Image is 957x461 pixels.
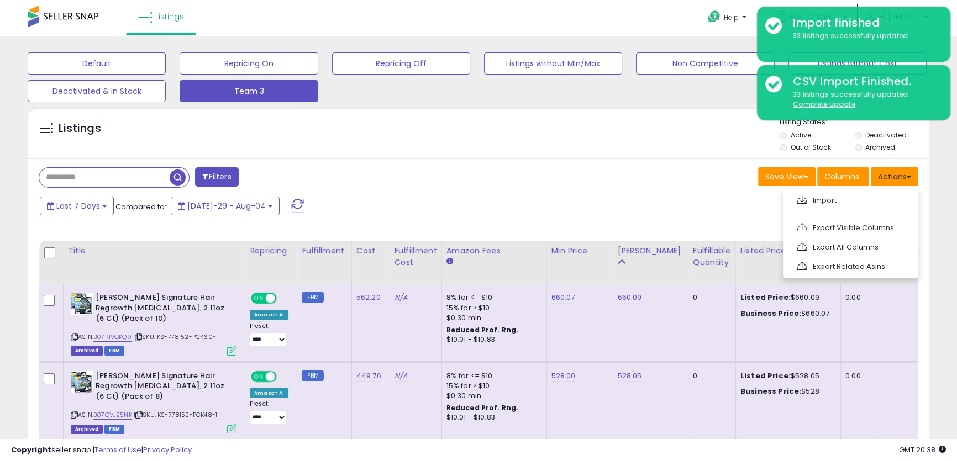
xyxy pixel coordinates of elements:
[446,403,519,412] b: Reduced Prof. Rng.
[71,293,93,315] img: 51NnbmSVkYL._SL40_.jpg
[724,13,739,22] span: Help
[395,245,437,268] div: Fulfillment Cost
[94,444,141,455] a: Terms of Use
[790,142,830,152] label: Out of Stock
[817,167,869,186] button: Columns
[395,370,408,381] a: N/A
[785,73,942,89] div: CSV Import Finished.
[250,322,288,347] div: Preset:
[484,52,622,75] button: Listings without Min/Max
[356,245,385,257] div: Cost
[446,381,538,391] div: 15% for > $10
[71,425,103,434] span: Listings that have been deleted from Seller Central
[356,292,381,303] a: 562.20
[143,444,192,455] a: Privacy Policy
[171,197,280,215] button: [DATE]-29 - Aug-04
[56,200,100,211] span: Last 7 Days
[789,258,910,275] a: Export Related Asins
[93,332,132,342] a: B07R1VGKQ9
[693,371,727,381] div: 0
[356,370,381,381] a: 449.76
[865,142,895,152] label: Archived
[302,370,323,381] small: FBM
[551,370,576,381] a: 528.00
[845,293,864,303] div: 0.00
[446,335,538,345] div: $10.01 - $10.83
[252,372,266,381] span: ON
[250,310,288,320] div: Amazon AI
[789,239,910,256] a: Export All Columns
[104,425,124,434] span: FBM
[93,410,132,420] a: B07QVJZ5NK
[195,167,238,187] button: Filters
[740,292,791,303] b: Listed Price:
[899,444,946,455] span: 2025-08-12 20:38 GMT
[155,11,184,22] span: Listings
[71,371,236,432] div: ASIN:
[275,294,293,303] span: OFF
[740,386,801,396] b: Business Price:
[824,171,859,182] span: Columns
[332,52,470,75] button: Repricing Off
[446,293,538,303] div: 8% for <= $10
[446,325,519,335] b: Reduced Prof. Rng.
[252,294,266,303] span: ON
[551,292,575,303] a: 660.07
[134,410,217,419] span: | SKU: KS-778152-PCK48-1
[740,309,832,319] div: $660.07
[446,413,538,422] div: $10.01 - $10.83
[71,293,236,354] div: ASIN:
[871,167,918,186] button: Actions
[302,292,323,303] small: FBM
[11,444,51,455] strong: Copyright
[707,10,721,24] i: Get Help
[96,293,230,326] b: [PERSON_NAME] Signature Hair Regrowth [MEDICAL_DATA], 2.11oz (6 Ct) (Pack of 10)
[250,388,288,398] div: Amazon AI
[636,52,774,75] button: Non Competitive
[618,292,642,303] a: 660.09
[275,372,293,381] span: OFF
[693,245,731,268] div: Fulfillable Quantity
[758,167,816,186] button: Save View
[59,121,101,136] h5: Listings
[187,200,266,211] span: [DATE]-29 - Aug-04
[790,130,811,140] label: Active
[446,391,538,401] div: $0.30 min
[446,245,542,257] div: Amazon Fees
[551,245,608,257] div: Min Price
[789,192,910,209] a: Import
[788,52,927,75] button: Listings without Cost
[618,245,683,257] div: [PERSON_NAME]
[71,371,93,393] img: 51NnbmSVkYL._SL40_.jpg
[793,99,855,109] u: Complete Update
[133,332,218,341] span: | SKU: KS-778152-PCK60-1
[96,371,230,405] b: [PERSON_NAME] Signature Hair Regrowth [MEDICAL_DATA], 2.11oz (6 Ct) (Pack of 8)
[780,117,929,128] p: Listing States:
[446,313,538,323] div: $0.30 min
[446,371,538,381] div: 8% for <= $10
[740,370,791,381] b: Listed Price:
[28,52,166,75] button: Default
[446,303,538,313] div: 15% for > $10
[740,245,836,257] div: Listed Price
[618,370,642,381] a: 528.05
[785,15,942,31] div: Import finished
[40,197,114,215] button: Last 7 Days
[785,31,942,41] div: 33 listings successfully updated.
[250,245,292,257] div: Repricing
[28,80,166,102] button: Deactivated & In Stock
[785,89,942,110] div: 33 listings successfully updated.
[68,245,240,257] div: Title
[180,80,318,102] button: Team 3
[699,2,758,36] a: Help
[302,245,346,257] div: Fulfillment
[180,52,318,75] button: Repricing On
[446,257,453,267] small: Amazon Fees.
[740,386,832,396] div: $528
[11,445,192,455] div: seller snap | |
[740,371,832,381] div: $528.05
[104,346,124,356] span: FBM
[740,293,832,303] div: $660.09
[693,293,727,303] div: 0
[845,371,864,381] div: 0.00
